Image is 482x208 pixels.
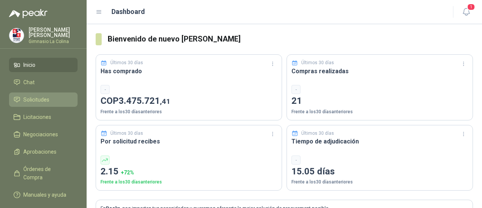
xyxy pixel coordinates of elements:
span: Inicio [23,61,35,69]
a: Inicio [9,58,78,72]
div: - [291,156,300,165]
span: Negociaciones [23,130,58,139]
h3: Por solicitud recibes [101,137,277,146]
a: Chat [9,75,78,89]
p: Últimos 30 días [301,130,334,137]
p: Últimos 30 días [301,59,334,66]
div: - [291,85,300,94]
span: Manuales y ayuda [23,191,66,199]
p: 21 [291,94,468,108]
div: - [101,85,110,94]
a: Solicitudes [9,92,78,107]
h3: Compras realizadas [291,66,468,76]
h1: Dashboard [111,6,145,17]
p: COP [101,94,277,108]
span: + 72 % [121,169,134,176]
h3: Bienvenido de nuevo [PERSON_NAME] [108,33,473,45]
p: [PERSON_NAME] [PERSON_NAME] [29,27,78,38]
p: Frente a los 30 días anteriores [291,108,468,116]
span: Órdenes de Compra [23,165,70,182]
p: 15.05 días [291,165,468,179]
span: Licitaciones [23,113,51,121]
span: ,41 [160,97,170,106]
img: Logo peakr [9,9,47,18]
p: Frente a los 30 días anteriores [101,108,277,116]
a: Manuales y ayuda [9,188,78,202]
a: Órdenes de Compra [9,162,78,185]
span: Chat [23,78,35,86]
span: Solicitudes [23,96,49,104]
h3: Has comprado [101,66,277,76]
a: Licitaciones [9,110,78,124]
a: Aprobaciones [9,145,78,159]
button: 1 [459,5,473,19]
p: Gimnasio La Colina [29,39,78,44]
p: Últimos 30 días [110,130,143,137]
p: Últimos 30 días [110,59,143,66]
h3: Tiempo de adjudicación [291,137,468,146]
p: Frente a los 30 días anteriores [291,179,468,186]
a: Negociaciones [9,127,78,142]
span: 3.475.721 [119,96,170,106]
span: Aprobaciones [23,148,56,156]
p: Frente a los 30 días anteriores [101,179,277,186]
p: 2.15 [101,165,277,179]
span: 1 [467,3,475,11]
img: Company Logo [9,28,24,43]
